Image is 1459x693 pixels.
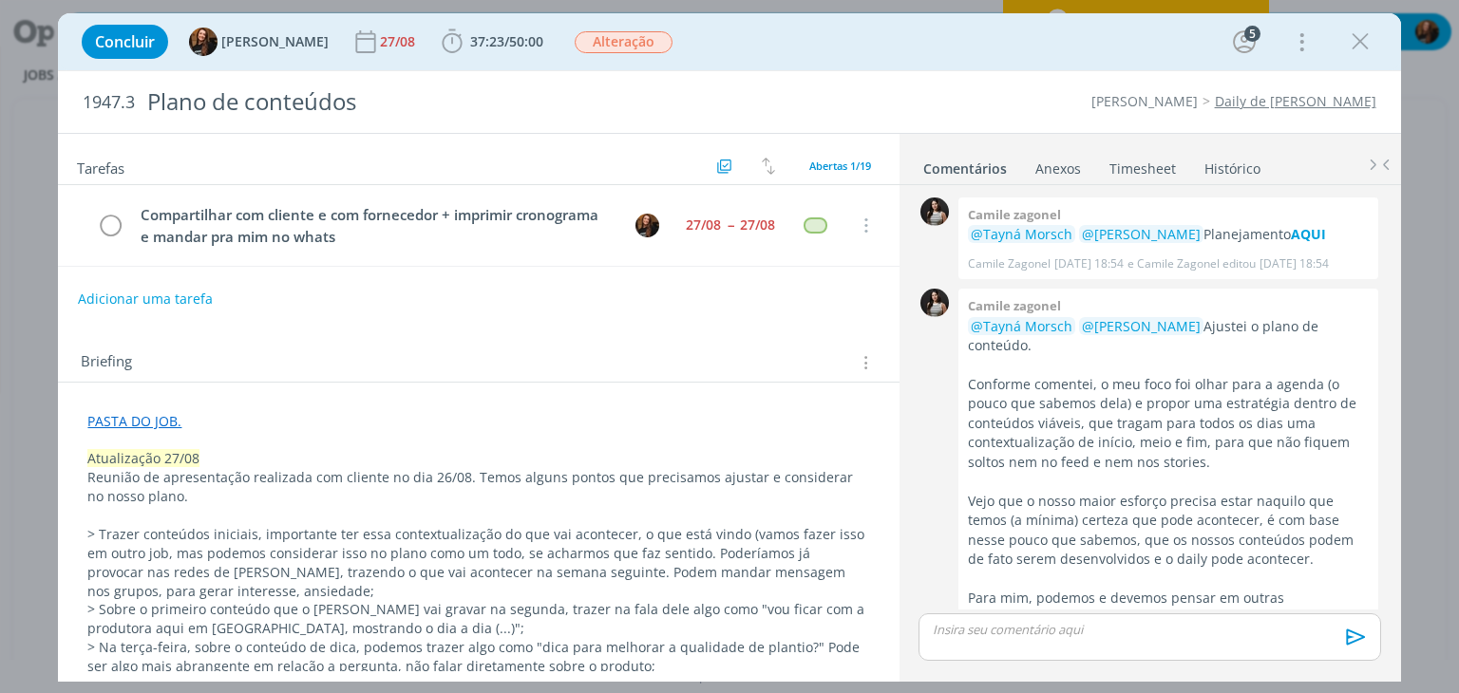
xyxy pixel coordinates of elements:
a: [PERSON_NAME] [1091,92,1198,110]
span: 1947.3 [83,92,135,113]
p: Reunião de apresentação realizada com cliente no dia 26/08. Temos alguns pontos que precisamos aj... [87,468,869,506]
span: @[PERSON_NAME] [1082,225,1201,243]
a: Comentários [922,151,1008,178]
span: Alteração [575,31,673,53]
p: Ajustei o plano de conteúdo. [968,317,1369,356]
img: T [635,214,659,237]
span: 50:00 [509,32,543,50]
div: Plano de conteúdos [139,79,829,125]
span: / [504,32,509,50]
img: C [920,289,949,317]
button: 5 [1229,27,1260,57]
div: 27/08 [686,218,721,232]
span: @[PERSON_NAME] [1082,317,1201,335]
span: 37:23 [470,32,504,50]
p: Conforme comentei, o meu foco foi olhar para a agenda (o pouco que sabemos dela) e propor uma est... [968,375,1369,472]
span: Concluir [95,34,155,49]
button: Concluir [82,25,168,59]
p: Planejamento [968,225,1369,244]
p: Vejo que o nosso maior esforço precisa estar naquilo que temos (a mínima) certeza que pode aconte... [968,492,1369,570]
span: [DATE] 18:54 [1054,255,1124,272]
span: e Camile Zagonel editou [1127,255,1256,272]
a: Daily de [PERSON_NAME] [1215,92,1376,110]
p: > Trazer conteúdos iniciais, importante ter essa contextualização do que vai acontecer, o que est... [87,525,869,601]
span: Briefing [81,350,132,375]
p: > Na terça-feira, sobre o conteúdo de dica, podemos trazer algo como "dica para melhorar a qualid... [87,638,869,676]
a: Histórico [1203,151,1261,178]
div: 27/08 [380,35,419,48]
span: -- [728,218,733,232]
button: T [634,211,662,239]
img: arrow-down-up.svg [762,158,775,175]
img: T [189,28,218,56]
a: PASTA DO JOB. [87,412,181,430]
p: Para mim, podemos e devemos pensar em outras possibilidades, mas fugir muito do que sabemos que é... [968,589,1369,685]
div: 5 [1244,26,1260,42]
span: [PERSON_NAME] [221,35,329,48]
b: Camile zagonel [968,206,1061,223]
span: Abertas 1/19 [809,159,871,173]
span: [DATE] 18:54 [1260,255,1329,272]
a: AQUI [1291,225,1326,243]
button: Adicionar uma tarefa [77,282,214,316]
button: 37:23/50:00 [437,27,548,57]
div: Anexos [1035,159,1081,178]
b: Camile zagonel [968,297,1061,314]
p: > Sobre o primeiro conteúdo que o [PERSON_NAME] vai gravar na segunda, trazer na fala dele algo c... [87,600,869,638]
div: 27/08 [740,218,775,232]
button: T[PERSON_NAME] [189,28,329,56]
img: C [920,197,949,226]
span: @Tayná Morsch [971,317,1072,335]
span: Atualização 27/08 [87,449,199,467]
p: Camile Zagonel [968,255,1051,272]
button: Alteração [574,30,673,54]
div: Compartilhar com cliente e com fornecedor + imprimir cronograma e mandar pra mim no whats [132,203,617,248]
span: @Tayná Morsch [971,225,1072,243]
span: Tarefas [77,155,124,178]
a: Timesheet [1108,151,1177,178]
div: dialog [58,13,1400,682]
